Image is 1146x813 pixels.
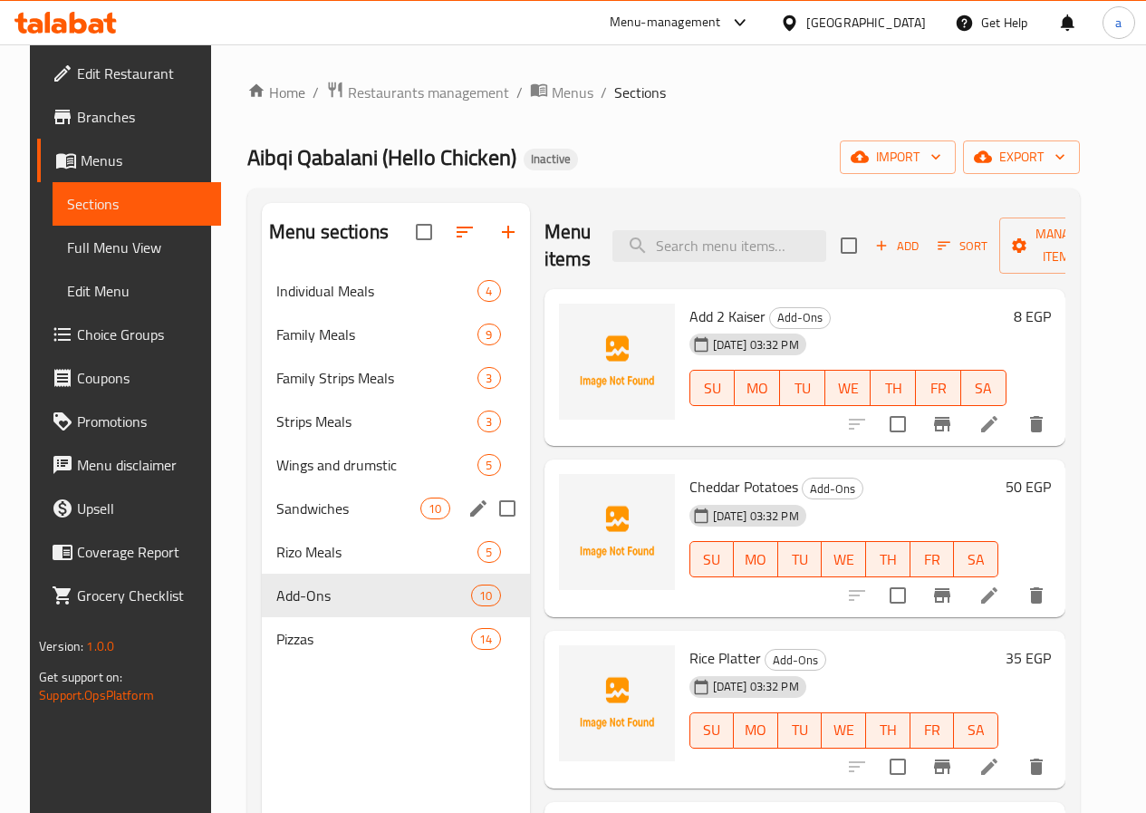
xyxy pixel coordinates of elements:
[477,411,500,432] div: items
[472,631,499,648] span: 14
[559,304,675,420] img: Add 2 Kaiser
[77,324,207,345] span: Choice Groups
[918,547,948,573] span: FR
[871,370,916,406] button: TH
[933,232,992,260] button: Sort
[910,541,955,577] button: FR
[471,628,500,650] div: items
[923,375,954,402] span: FR
[478,283,499,300] span: 4
[262,356,530,400] div: Family Strips Meals3
[689,541,735,577] button: SU
[1015,574,1058,617] button: delete
[77,411,207,432] span: Promotions
[918,717,948,743] span: FR
[420,498,449,519] div: items
[833,375,863,402] span: WE
[276,454,478,476] span: Wings and drumstic
[822,712,866,749] button: WE
[262,617,530,661] div: Pizzas14
[326,81,509,104] a: Restaurants management
[866,541,910,577] button: TH
[276,498,420,519] span: Sandwiches
[938,236,987,256] span: Sort
[477,454,500,476] div: items
[478,326,499,344] span: 9
[778,712,823,749] button: TU
[262,443,530,487] div: Wings and drumstic5
[276,280,478,302] span: Individual Meals
[1015,402,1058,446] button: delete
[978,585,1000,606] a: Edit menu item
[276,324,478,345] div: Family Meals
[910,712,955,749] button: FR
[67,237,207,258] span: Full Menu View
[77,367,207,389] span: Coupons
[742,375,773,402] span: MO
[37,95,221,139] a: Branches
[689,370,736,406] button: SU
[276,541,478,563] span: Rizo Meals
[698,717,727,743] span: SU
[53,269,221,313] a: Edit Menu
[610,12,721,34] div: Menu-management
[854,146,941,169] span: import
[77,585,207,606] span: Grocery Checklist
[830,227,868,265] span: Select section
[313,82,319,103] li: /
[689,644,761,672] span: Rice Platter
[477,280,500,302] div: items
[247,81,1080,104] nav: breadcrumb
[37,52,221,95] a: Edit Restaurant
[348,82,509,103] span: Restaurants management
[262,400,530,443] div: Strips Meals3
[778,541,823,577] button: TU
[770,307,830,328] span: Add-Ons
[706,508,806,525] span: [DATE] 03:32 PM
[39,634,83,658] span: Version:
[478,413,499,431] span: 3
[1115,13,1122,33] span: a
[478,370,499,387] span: 3
[276,367,478,389] span: Family Strips Meals
[689,712,735,749] button: SU
[262,313,530,356] div: Family Meals9
[787,375,818,402] span: TU
[766,650,825,671] span: Add-Ons
[689,473,798,500] span: Cheddar Potatoes
[77,454,207,476] span: Menu disclaimer
[477,541,500,563] div: items
[276,628,471,650] span: Pizzas
[37,574,221,617] a: Grocery Checklist
[421,500,448,518] span: 10
[37,530,221,574] a: Coverage Report
[920,402,964,446] button: Branch-specific-item
[878,375,909,402] span: TH
[77,106,207,128] span: Branches
[262,487,530,530] div: Sandwiches10edit
[67,280,207,302] span: Edit Menu
[53,226,221,269] a: Full Menu View
[77,498,207,519] span: Upsell
[920,574,964,617] button: Branch-specific-item
[879,576,917,615] span: Select to update
[968,375,999,402] span: SA
[734,712,778,749] button: MO
[806,13,926,33] div: [GEOGRAPHIC_DATA]
[486,210,530,254] button: Add section
[443,210,486,254] span: Sort sections
[872,236,921,256] span: Add
[262,262,530,668] nav: Menu sections
[276,411,478,432] span: Strips Meals
[37,400,221,443] a: Promotions
[39,665,122,689] span: Get support on:
[262,574,530,617] div: Add-Ons10
[999,218,1121,274] button: Manage items
[37,443,221,487] a: Menu disclaimer
[276,585,471,606] span: Add-Ons
[471,585,500,606] div: items
[524,151,578,167] span: Inactive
